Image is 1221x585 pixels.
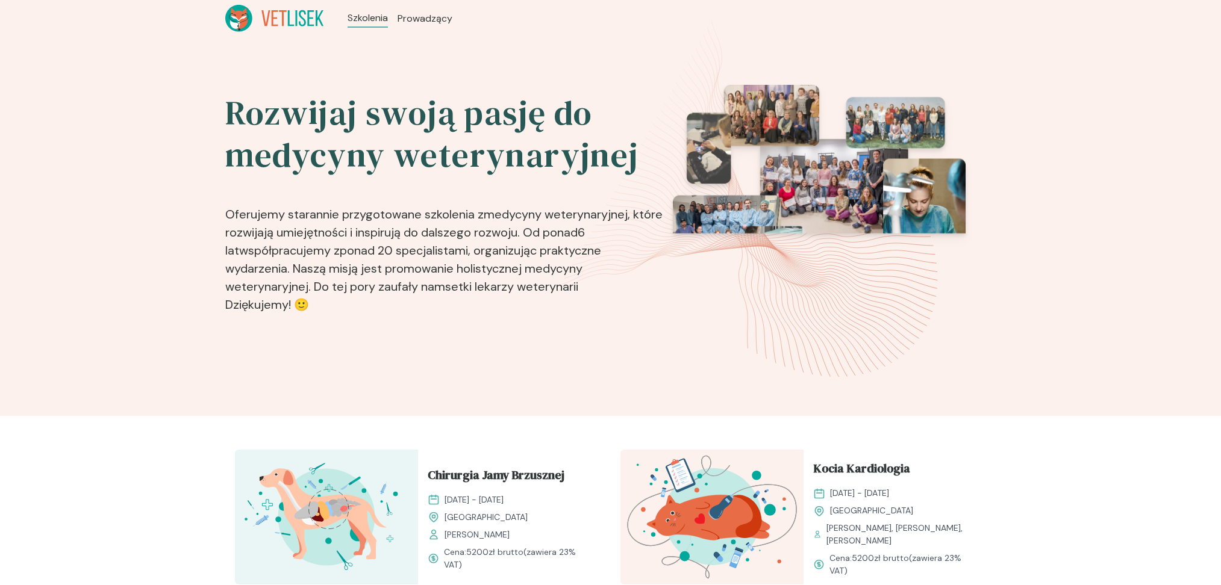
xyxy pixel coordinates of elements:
[445,528,510,541] span: [PERSON_NAME]
[813,459,977,482] a: Kocia Kardiologia
[813,459,910,482] span: Kocia Kardiologia
[829,552,977,577] span: Cena: (zawiera 23% VAT)
[852,552,909,563] span: 5200 zł brutto
[466,546,523,557] span: 5200 zł brutto
[348,11,388,25] a: Szkolenia
[830,487,889,500] span: [DATE] - [DATE]
[445,494,504,506] span: [DATE] - [DATE]
[826,522,976,547] span: [PERSON_NAME], [PERSON_NAME], [PERSON_NAME]
[620,450,804,584] img: aHfXlEMqNJQqH-jZ_KociaKardio_T.svg
[673,85,966,323] img: eventsPhotosRoll2.png
[225,92,665,176] h2: Rozwijaj swoją pasję do medycyny weterynaryjnej
[445,511,528,524] span: [GEOGRAPHIC_DATA]
[398,11,452,26] a: Prowadzący
[340,243,468,258] b: ponad 20 specjalistami
[444,546,592,571] span: Cena: (zawiera 23% VAT)
[225,186,665,318] p: Oferujemy starannie przygotowane szkolenia z , które rozwijają umiejętności i inspirują do dalsze...
[445,279,578,294] b: setki lekarzy weterynarii
[484,206,628,222] b: medycyny weterynaryjnej
[235,450,418,584] img: aHfRokMqNJQqH-fc_ChiruJB_T.svg
[428,466,592,489] a: Chirurgia Jamy Brzusznej
[428,466,564,489] span: Chirurgia Jamy Brzusznej
[830,504,913,517] span: [GEOGRAPHIC_DATA]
